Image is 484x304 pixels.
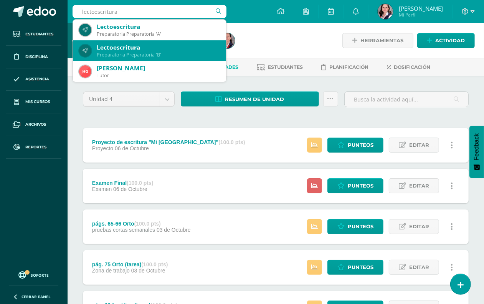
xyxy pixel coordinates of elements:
span: 06 de Octubre [113,186,147,192]
a: Planificación [322,61,369,73]
button: Feedback - Mostrar encuesta [469,126,484,178]
span: Cerrar panel [21,294,51,299]
img: f3be22b81f8c0e99082b61c913c0fa11.png [79,65,91,78]
span: Editar [409,138,429,152]
span: Estudiantes [25,31,53,37]
div: Examen Final [92,180,154,186]
span: Editar [409,260,429,274]
a: Reportes [6,136,61,159]
img: 03ff0526453eeaa6c283339c1e1f4035.png [378,4,393,19]
a: Mis cursos [6,91,61,113]
span: Editar [409,179,429,193]
span: Proyecto [92,145,113,151]
span: pruebas cortas semanales [92,227,155,233]
span: Actividad [435,33,465,48]
a: Resumen de unidad [181,91,319,106]
div: Proyecto de escritura "Mi [GEOGRAPHIC_DATA]" [92,139,245,145]
strong: (100.0 pts) [127,180,153,186]
span: 06 de Octubre [115,145,149,151]
a: Punteos [327,219,383,234]
a: Punteos [327,138,383,153]
strong: (100.0 pts) [134,221,161,227]
span: Estudiantes [268,64,303,70]
span: Unidad 4 [89,92,154,106]
input: Busca un usuario... [73,5,226,18]
div: Preparatoria Preparatoria 'A' [97,31,220,37]
a: Herramientas [342,33,413,48]
input: Busca la actividad aquí... [345,92,468,107]
span: Soporte [31,272,49,278]
img: 270c69c2a78c6c95ad919f63fa3e15e1.png [220,33,235,48]
a: Archivos [6,113,61,136]
a: Disciplina [6,46,61,68]
div: Tutor [97,72,220,79]
span: Punteos [348,138,373,152]
span: Disciplina [25,54,48,60]
span: 03 de Octubre [157,227,191,233]
a: Asistencia [6,68,61,91]
span: Feedback [473,133,480,160]
span: Asistencia [25,76,49,82]
span: Resumen de unidad [225,92,284,106]
div: pág. 75 Orto (tarea) [92,261,168,267]
span: Herramientas [360,33,403,48]
span: Dosificación [394,64,431,70]
div: Preparatoria Preparatoria 'B' [97,51,220,58]
span: Examen [92,186,112,192]
span: Reportes [25,144,46,150]
span: [PERSON_NAME] [399,5,443,12]
span: Planificación [330,64,369,70]
span: Punteos [348,179,373,193]
strong: (100.0 pts) [218,139,245,145]
a: Punteos [327,260,383,275]
span: Zona de trabajo [92,267,130,274]
a: Estudiantes [6,23,61,46]
a: Soporte [9,269,58,280]
span: Punteos [348,260,373,274]
span: Archivos [25,121,46,128]
span: Mis cursos [25,99,50,105]
a: Unidad 4 [83,92,174,106]
a: Estudiantes [257,61,303,73]
div: Lectoescritura [97,43,220,51]
strong: (100.0 pts) [141,261,168,267]
a: Dosificación [387,61,431,73]
div: págs. 65-66 Orto [92,221,191,227]
span: Mi Perfil [399,12,443,18]
div: [PERSON_NAME] [97,64,220,72]
div: Lectoescritura [97,23,220,31]
span: Editar [409,219,429,234]
a: Punteos [327,178,383,193]
a: Actividad [417,33,475,48]
span: 03 de Octubre [131,267,165,274]
span: Punteos [348,219,373,234]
